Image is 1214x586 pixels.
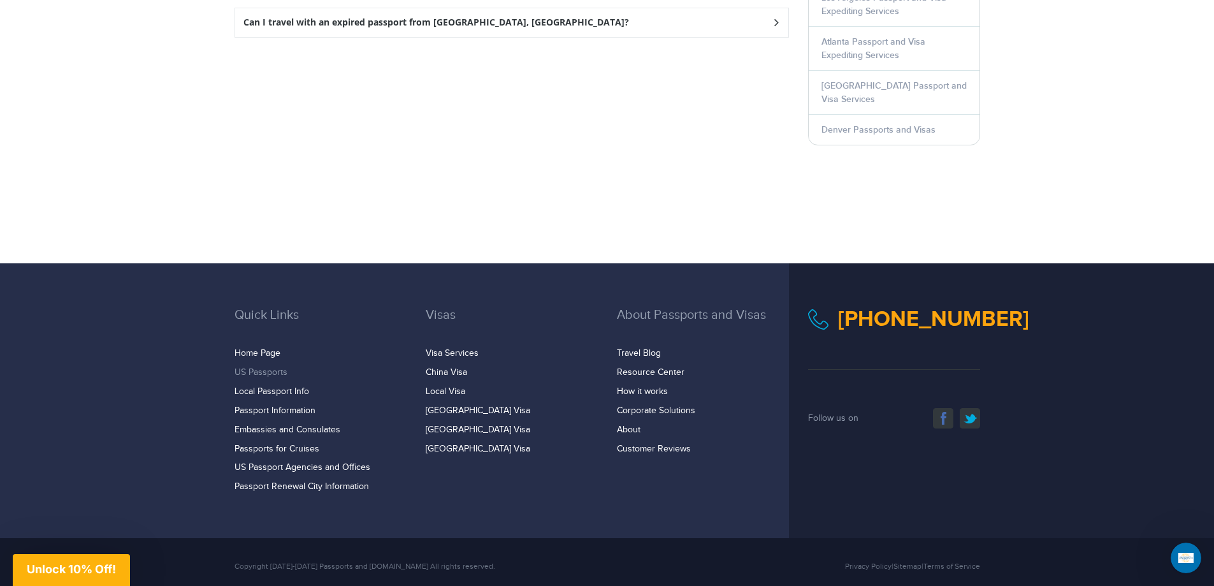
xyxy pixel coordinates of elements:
a: About [617,425,640,435]
a: Customer Reviews [617,444,691,454]
a: China Visa [426,367,467,377]
span: Follow us on [808,413,858,423]
div: Unlock 10% Off! [13,554,130,586]
a: Privacy Policy [845,562,892,571]
h3: Can I travel with an expired passport from [GEOGRAPHIC_DATA], [GEOGRAPHIC_DATA]? [243,17,629,28]
a: [GEOGRAPHIC_DATA] Visa [426,425,530,435]
h3: Visas [426,308,598,341]
a: Travel Blog [617,348,661,358]
a: Local Passport Info [235,386,309,397]
h3: Quick Links [235,308,407,341]
a: Home Page [235,348,280,358]
a: Embassies and Consulates [235,425,340,435]
a: Corporate Solutions [617,406,695,416]
a: [GEOGRAPHIC_DATA] Visa [426,444,530,454]
a: Atlanta Passport and Visa Expediting Services [821,36,925,61]
a: twitter [960,408,980,429]
a: Visa Services [426,348,479,358]
div: Copyright [DATE]-[DATE] Passports and [DOMAIN_NAME] All rights reserved. [225,560,735,572]
div: | | [735,560,990,572]
iframe: Intercom live chat [1171,543,1201,573]
a: [PHONE_NUMBER] [838,306,1029,332]
a: [GEOGRAPHIC_DATA] Passport and Visa Services [821,80,967,105]
a: Sitemap [893,562,921,571]
h3: About Passports and Visas [617,308,789,341]
a: US Passports [235,367,287,377]
a: Local Visa [426,386,465,397]
a: Denver Passports and Visas [821,124,936,135]
a: Passports for Cruises [235,444,319,454]
iframe: fb:comments Facebook Social Plugin [235,47,789,180]
a: Resource Center [617,367,684,377]
a: Terms of Service [923,562,980,571]
a: facebook [933,408,953,429]
span: Unlock 10% Off! [27,562,116,576]
a: Passport Renewal City Information [235,481,369,492]
a: US Passport Agencies and Offices [235,462,370,472]
a: Passport Information [235,406,315,416]
a: How it works [617,386,668,397]
a: [GEOGRAPHIC_DATA] Visa [426,406,530,416]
